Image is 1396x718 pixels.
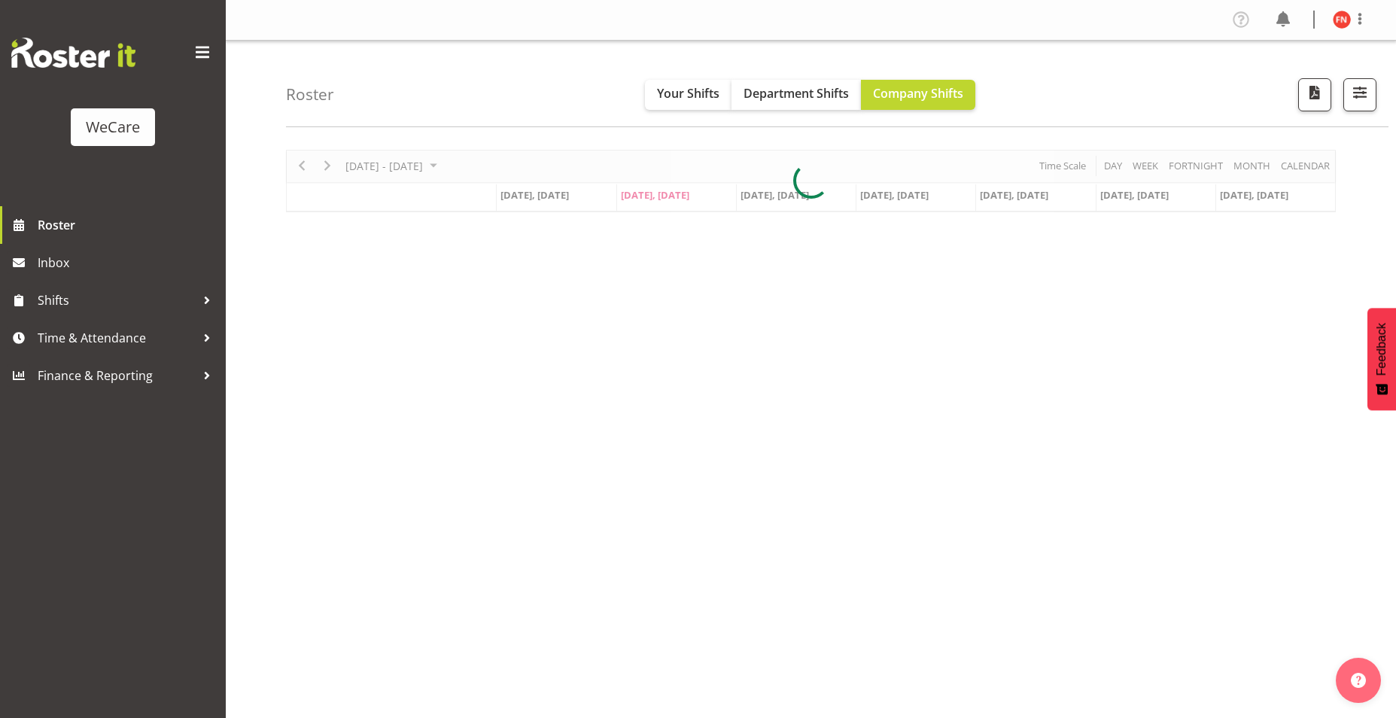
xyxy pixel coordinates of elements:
[1298,78,1331,111] button: Download a PDF of the roster according to the set date range.
[731,80,861,110] button: Department Shifts
[11,38,135,68] img: Rosterit website logo
[1333,11,1351,29] img: firdous-naqvi10854.jpg
[38,251,218,274] span: Inbox
[1367,308,1396,410] button: Feedback - Show survey
[86,116,140,138] div: WeCare
[1343,78,1376,111] button: Filter Shifts
[1351,673,1366,688] img: help-xxl-2.png
[1375,323,1388,376] span: Feedback
[38,364,196,387] span: Finance & Reporting
[861,80,975,110] button: Company Shifts
[645,80,731,110] button: Your Shifts
[38,327,196,349] span: Time & Attendance
[286,86,334,103] h4: Roster
[744,85,849,102] span: Department Shifts
[38,214,218,236] span: Roster
[657,85,719,102] span: Your Shifts
[38,289,196,312] span: Shifts
[873,85,963,102] span: Company Shifts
